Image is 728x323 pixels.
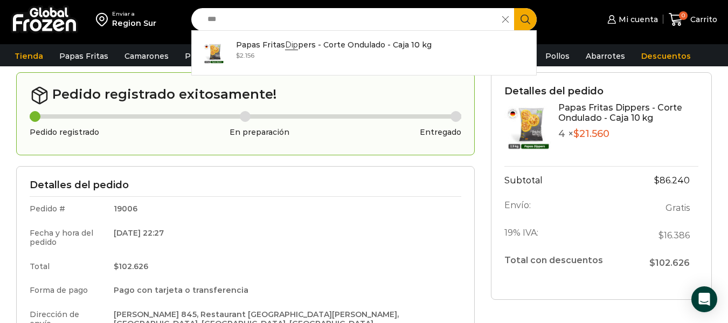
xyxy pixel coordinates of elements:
[504,222,629,249] th: 19% IVA:
[30,278,106,303] td: Forma de pago
[236,51,240,59] span: $
[514,8,537,31] button: Search button
[669,7,717,32] a: 0 Carrito
[691,286,717,312] div: Open Intercom Messenger
[658,230,664,240] span: $
[285,40,298,50] strong: Dip
[504,86,698,98] h3: Detalles del pedido
[616,14,658,25] span: Mi cuenta
[114,262,119,271] span: $
[679,11,688,20] span: 0
[420,128,461,137] h3: Entregado
[558,102,682,123] a: Papas Fritas Dippers - Corte Ondulado - Caja 10 kg
[654,175,690,185] bdi: 86.240
[179,46,272,66] a: Pescados y Mariscos
[30,197,106,221] td: Pedido #
[112,18,156,29] div: Region Sur
[30,221,106,255] td: Fecha y hora del pedido
[9,46,48,66] a: Tienda
[688,14,717,25] span: Carrito
[119,46,174,66] a: Camarones
[649,258,655,268] span: $
[192,36,536,70] a: Papas FritasDippers - Corte Ondulado - Caja 10 kg $2.156
[573,128,579,140] span: $
[106,221,461,255] td: [DATE] 22:27
[96,10,112,29] img: address-field-icon.svg
[112,10,156,18] div: Enviar a
[236,51,254,59] bdi: 2.156
[504,194,629,222] th: Envío:
[649,258,690,268] span: 102.626
[504,166,629,194] th: Subtotal
[558,128,698,140] p: 4 ×
[629,194,698,222] td: Gratis
[540,46,575,66] a: Pollos
[106,278,461,303] td: Pago con tarjeta o transferencia
[573,128,609,140] bdi: 21.560
[30,255,106,279] td: Total
[30,180,461,191] h3: Detalles del pedido
[230,128,289,137] h3: En preparación
[504,249,629,274] th: Total con descuentos
[106,197,461,221] td: 19006
[605,9,657,30] a: Mi cuenta
[658,230,690,240] span: 16.386
[54,46,114,66] a: Papas Fritas
[654,175,660,185] span: $
[30,128,99,137] h3: Pedido registrado
[30,86,461,105] h2: Pedido registrado exitosamente!
[636,46,696,66] a: Descuentos
[114,262,148,271] bdi: 102.626
[580,46,630,66] a: Abarrotes
[236,39,432,51] p: Papas Fritas pers - Corte Ondulado - Caja 10 kg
